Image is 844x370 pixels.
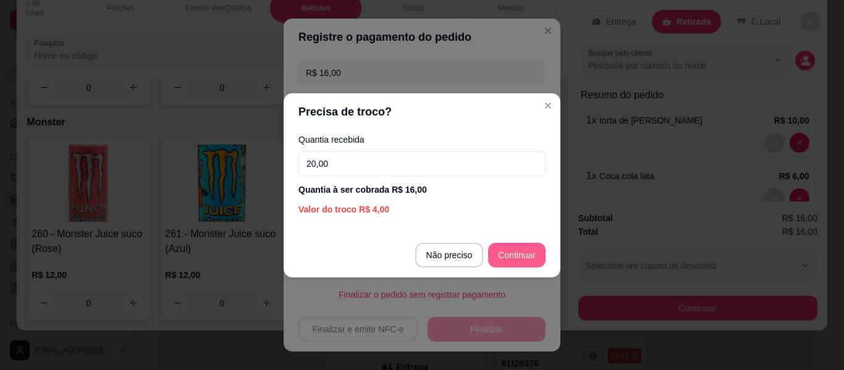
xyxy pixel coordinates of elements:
button: Não preciso [415,243,484,267]
button: Continuar [488,243,546,267]
header: Precisa de troco? [284,93,560,130]
button: Close [538,96,558,116]
label: Quantia recebida [298,135,546,144]
div: Valor do troco R$ 4,00 [298,203,546,216]
div: Quantia à ser cobrada R$ 16,00 [298,183,546,196]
